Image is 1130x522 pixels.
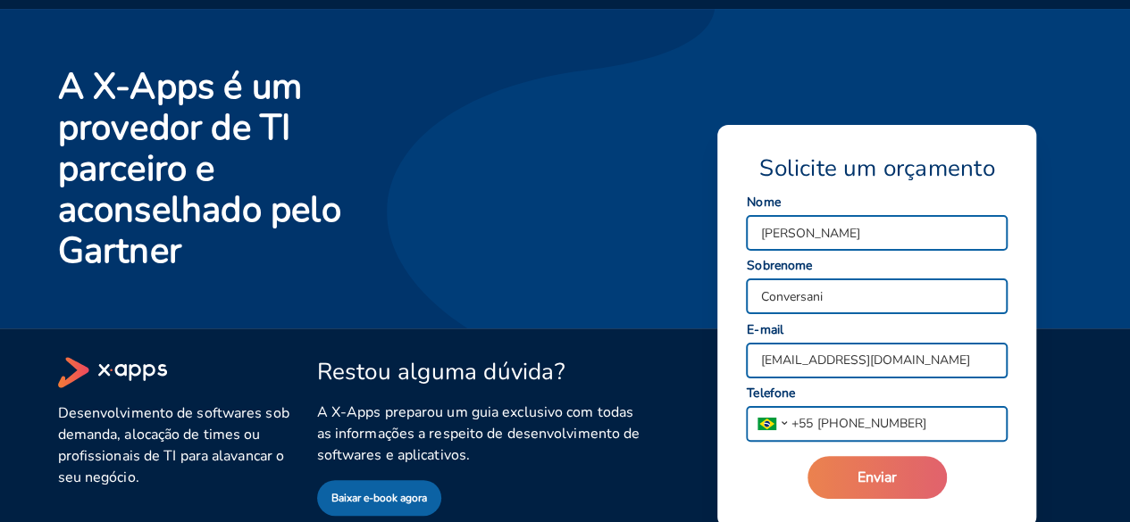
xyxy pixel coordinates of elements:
h2: A X-Apps é um provedor de TI parceiro e aconselhado pelo Gartner [58,66,382,271]
span: Desenvolvimento de softwares sob demanda, alocação de times ou profissionais de TI para alavancar... [58,402,296,488]
button: Enviar [808,456,947,499]
span: A X-Apps preparou um guia exclusivo com todas as informações a respeito de desenvolvimento de sof... [317,402,641,466]
span: Enviar [858,468,897,487]
span: Restou alguma dúvida? [317,357,565,387]
span: Baixar e-book agora [331,488,427,508]
span: Solicite um orçamento [759,153,994,184]
input: Seu sobrenome [747,279,1007,313]
input: 99 99999 9999 [813,407,1007,441]
span: + 55 [791,414,813,433]
input: Seu melhor e-mail [747,344,1007,377]
button: Baixar e-book agora [317,480,441,516]
input: Seu nome [747,216,1007,250]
